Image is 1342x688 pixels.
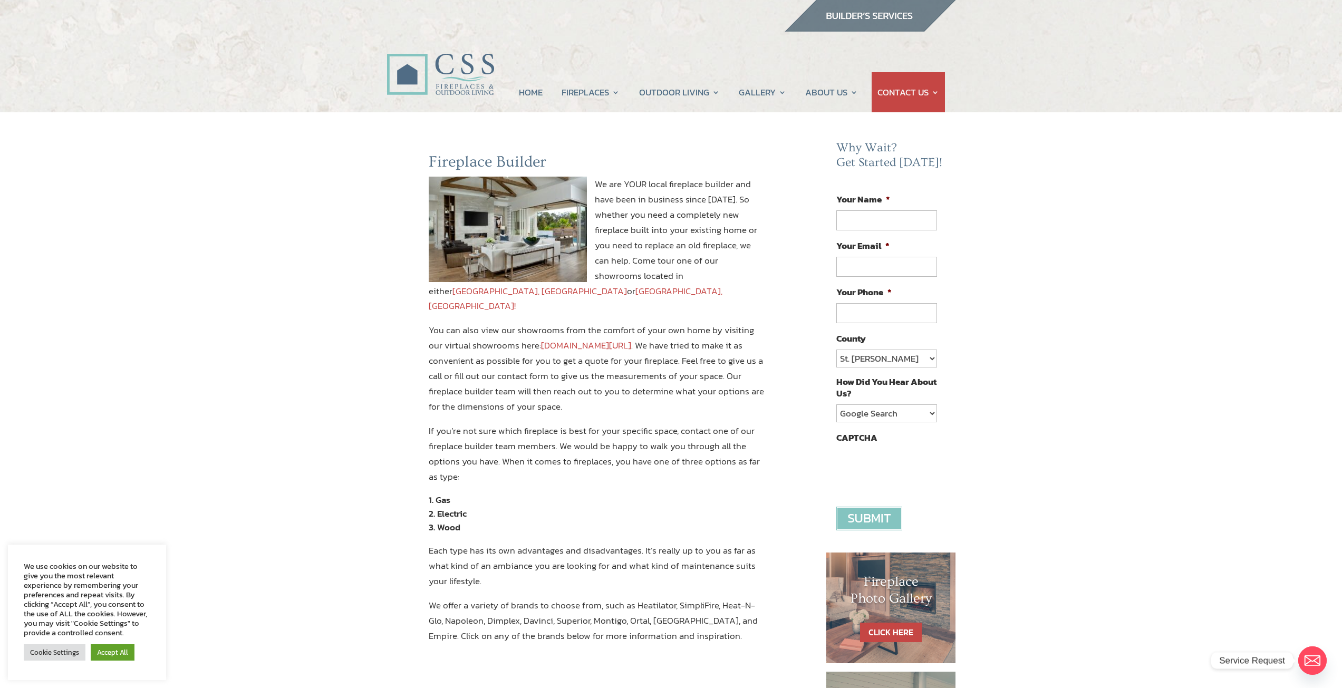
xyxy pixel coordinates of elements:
label: Your Name [836,193,890,205]
a: Accept All [91,644,134,661]
p: If you’re not sure which fireplace is best for your specific space, contact one of our fireplace ... [429,423,767,493]
li: Wood [429,520,767,534]
li: Gas [429,493,767,507]
label: Your Phone [836,286,892,298]
a: ABOUT US [805,72,858,112]
a: [GEOGRAPHIC_DATA], [GEOGRAPHIC_DATA] [452,284,627,298]
p: We offer a variety of brands to choose from, such as Heatilator, SimpliFire, Heat-N-Glo, Napoleon... [429,598,767,653]
label: How Did You Hear About Us? [836,376,936,399]
a: FIREPLACES [562,72,620,112]
h1: Fireplace Photo Gallery [847,574,935,612]
a: Cookie Settings [24,644,85,661]
a: builder services construction supply [784,22,956,35]
a: GALLERY [739,72,786,112]
img: fireplace builder jacksonville fl and ormond beach fl [429,177,587,282]
a: CLICK HERE [860,623,922,642]
h2: Why Wait? Get Started [DATE]! [836,141,945,175]
h2: Fireplace Builder [429,152,767,177]
input: Submit [836,507,902,530]
label: County [836,333,866,344]
img: CSS Fireplaces & Outdoor Living (Formerly Construction Solutions & Supply)- Jacksonville Ormond B... [387,24,494,101]
iframe: reCAPTCHA [836,449,997,490]
a: CONTACT US [877,72,939,112]
a: HOME [519,72,543,112]
a: Email [1298,646,1327,675]
p: You can also view our showrooms from the comfort of your own home by visiting our virtual showroo... [429,323,767,423]
label: CAPTCHA [836,432,877,443]
a: [DOMAIN_NAME][URL] [541,338,631,352]
label: Your Email [836,240,890,251]
li: Electric [429,507,767,520]
p: Each type has its own advantages and disadvantages. It’s really up to you as far as what kind of ... [429,543,767,598]
a: OUTDOOR LIVING [639,72,720,112]
div: We use cookies on our website to give you the most relevant experience by remembering your prefer... [24,561,150,637]
p: We are YOUR local fireplace builder and have been in business since [DATE]. So whether you need a... [429,177,767,323]
div: Blocked (selector): [8,545,166,680]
